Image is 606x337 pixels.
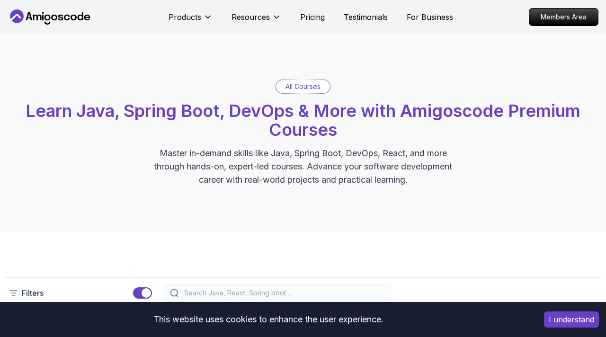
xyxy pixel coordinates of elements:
p: Filters [22,287,44,299]
p: Resources [232,11,270,23]
a: For Business [407,11,453,23]
a: Members Area [529,8,598,26]
p: Master in-demand skills like Java, Spring Boot, DevOps, React, and more through hands-on, expert-... [144,147,462,186]
a: Pricing [300,11,325,23]
p: All Courses [285,82,321,91]
p: Members Area [529,9,598,26]
span: Learn Java, Spring Boot, DevOps & More with Amigoscode Premium Courses [26,100,580,140]
div: This website uses cookies to enhance the user experience. [7,309,530,330]
button: Accept cookies [544,311,599,328]
button: Resources [232,11,281,30]
a: Testimonials [344,11,388,23]
button: Products [169,11,213,30]
p: Products [169,11,201,23]
input: Search Java, React, Spring boot ... [182,288,385,298]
